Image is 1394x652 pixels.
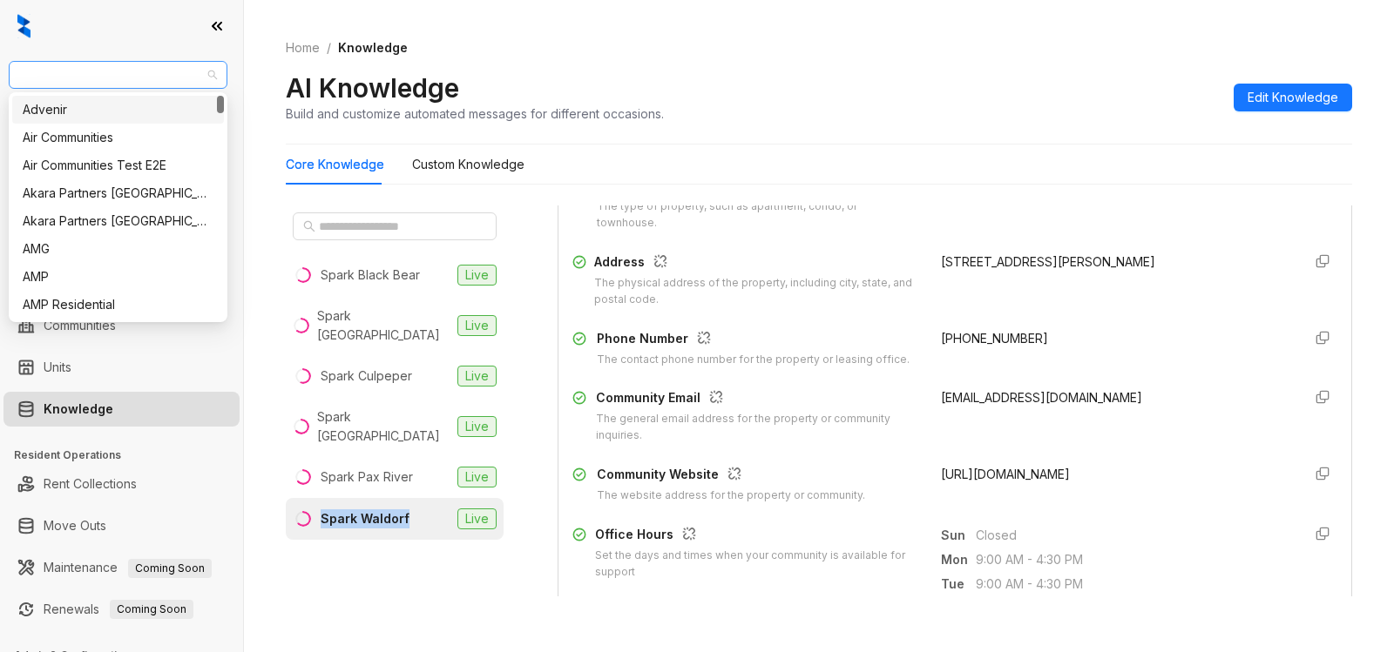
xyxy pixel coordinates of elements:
[457,366,497,386] span: Live
[321,509,409,528] div: Spark Waldorf
[457,508,497,529] span: Live
[12,179,224,207] div: Akara Partners Nashville
[3,350,240,385] li: Units
[317,306,450,345] div: Spark [GEOGRAPHIC_DATA]
[597,352,910,368] div: The contact phone number for the property or leasing office.
[23,128,213,147] div: Air Communities
[457,265,497,286] span: Live
[282,38,323,57] a: Home
[321,266,420,285] div: Spark Black Bear
[976,550,1289,569] span: 9:00 AM - 4:30 PM
[457,315,497,336] span: Live
[44,467,137,501] a: Rent Collections
[44,592,193,627] a: RenewalsComing Soon
[597,465,865,487] div: Community Website
[3,550,240,585] li: Maintenance
[17,14,30,38] img: logo
[12,263,224,291] div: AMP
[286,155,384,174] div: Core Knowledge
[3,308,240,343] li: Communities
[941,390,1142,405] span: [EMAIL_ADDRESS][DOMAIN_NAME]
[3,117,240,151] li: Leads
[941,550,976,569] span: Mon
[941,331,1048,346] span: [PHONE_NUMBER]
[12,207,224,235] div: Akara Partners Phoenix
[457,467,497,487] span: Live
[12,96,224,124] div: Advenir
[595,525,919,548] div: Office Hours
[3,192,240,226] li: Leasing
[303,220,315,232] span: search
[338,40,408,55] span: Knowledge
[3,467,240,501] li: Rent Collections
[110,600,193,619] span: Coming Soon
[3,233,240,268] li: Collections
[19,62,217,88] span: Gates Hudson
[317,407,450,446] div: Spark [GEOGRAPHIC_DATA]
[23,295,213,314] div: AMP Residential
[976,526,1289,545] span: Closed
[23,184,213,203] div: Akara Partners [GEOGRAPHIC_DATA]
[595,548,919,581] div: Set the days and times when your community is available for support
[1234,84,1352,111] button: Edit Knowledge
[286,71,459,104] h2: AI Knowledge
[457,416,497,437] span: Live
[3,508,240,543] li: Move Outs
[44,392,113,427] a: Knowledge
[327,38,331,57] li: /
[128,559,212,578] span: Coming Soon
[597,329,910,352] div: Phone Number
[941,526,976,545] span: Sun
[12,235,224,263] div: AMG
[597,198,920,232] div: The type of property, such as apartment, condo, or townhouse.
[941,252,1289,272] div: [STREET_ADDRESS][PERSON_NAME]
[12,151,224,179] div: Air Communities Test E2E
[941,467,1070,481] span: [URL][DOMAIN_NAME]
[23,156,213,175] div: Air Communities Test E2E
[23,239,213,259] div: AMG
[12,124,224,151] div: Air Communities
[1248,88,1338,107] span: Edit Knowledge
[594,252,920,275] div: Address
[596,388,920,411] div: Community Email
[44,508,106,543] a: Move Outs
[12,291,224,319] div: AMP Residential
[596,411,920,444] div: The general email address for the property or community inquiries.
[3,592,240,627] li: Renewals
[976,575,1289,594] span: 9:00 AM - 4:30 PM
[286,104,664,123] div: Build and customize automated messages for different occasions.
[321,366,412,386] div: Spark Culpeper
[14,447,243,463] h3: Resident Operations
[23,100,213,119] div: Advenir
[597,487,865,504] div: The website address for the property or community.
[941,575,976,594] span: Tue
[412,155,524,174] div: Custom Knowledge
[594,275,920,308] div: The physical address of the property, including city, state, and postal code.
[44,308,116,343] a: Communities
[23,212,213,231] div: Akara Partners [GEOGRAPHIC_DATA]
[44,350,71,385] a: Units
[321,467,413,487] div: Spark Pax River
[3,392,240,427] li: Knowledge
[23,267,213,286] div: AMP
